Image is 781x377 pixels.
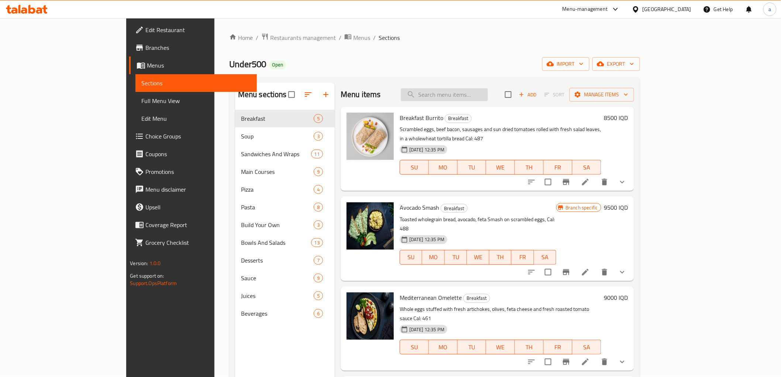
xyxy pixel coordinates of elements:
[445,114,471,123] span: Breakfast
[314,132,323,141] div: items
[575,162,598,173] span: SA
[235,234,335,251] div: Bowls And Salads13
[518,342,541,353] span: TH
[314,291,323,300] div: items
[596,173,613,191] button: delete
[643,5,691,13] div: [GEOGRAPHIC_DATA]
[400,340,429,354] button: SU
[147,61,251,70] span: Menus
[145,167,251,176] span: Promotions
[613,353,631,371] button: show more
[400,250,422,265] button: SU
[581,357,590,366] a: Edit menu item
[241,274,314,282] span: Sauce
[241,150,311,158] div: Sandwiches And Wraps
[429,160,458,175] button: MO
[489,162,512,173] span: WE
[284,87,299,102] span: Select all sections
[314,220,323,229] div: items
[314,114,323,123] div: items
[461,342,484,353] span: TU
[129,163,257,181] a: Promotions
[400,112,443,123] span: Breakfast Burrito
[314,167,323,176] div: items
[241,220,314,229] div: Build Your Own
[314,222,323,229] span: 3
[403,162,426,173] span: SU
[129,56,257,74] a: Menus
[400,202,439,213] span: Avocado Smash
[618,357,627,366] svg: Show Choices
[341,89,381,100] h2: Menu items
[299,86,317,103] span: Sort sections
[429,340,458,354] button: MO
[400,305,601,323] p: Whole eggs stuffed with fresh artichokes, olives, feta cheese and fresh roasted tomato sauce Cal:...
[515,340,544,354] button: TH
[441,204,468,213] div: Breakfast
[317,86,335,103] button: Add section
[339,33,341,42] li: /
[518,162,541,173] span: TH
[544,160,572,175] button: FR
[241,132,314,141] div: Soup
[562,5,608,14] div: Menu-management
[422,250,444,265] button: MO
[518,90,538,99] span: Add
[235,287,335,305] div: Juices5
[141,114,251,123] span: Edit Menu
[314,256,323,265] div: items
[145,203,251,212] span: Upsell
[314,309,323,318] div: items
[241,238,311,247] span: Bowls And Salads
[544,340,572,354] button: FR
[314,257,323,264] span: 7
[241,309,314,318] span: Beverages
[135,110,257,127] a: Edit Menu
[425,252,441,263] span: MO
[581,178,590,186] a: Edit menu item
[241,167,314,176] span: Main Courses
[575,342,598,353] span: SA
[314,203,323,212] div: items
[516,89,540,100] button: Add
[572,340,601,354] button: SA
[401,88,488,101] input: search
[129,145,257,163] a: Coupons
[406,326,447,333] span: [DATE] 12:35 PM
[235,110,335,127] div: Breakfast5
[235,216,335,234] div: Build Your Own3
[145,238,251,247] span: Grocery Checklist
[235,127,335,145] div: Soup3
[515,252,531,263] span: FR
[141,79,251,88] span: Sections
[403,342,426,353] span: SU
[604,292,628,303] h6: 9000 IQD
[129,127,257,145] a: Choice Groups
[314,292,323,299] span: 5
[464,294,490,302] span: Breakfast
[572,160,601,175] button: SA
[311,150,323,158] div: items
[145,185,251,194] span: Menu disclaimer
[135,74,257,92] a: Sections
[548,59,584,69] span: import
[229,56,266,72] span: Under500
[540,174,556,190] span: Select to update
[314,204,323,211] span: 8
[516,89,540,100] span: Add item
[129,216,257,234] a: Coverage Report
[581,268,590,277] a: Edit menu item
[500,87,516,102] span: Select section
[241,291,314,300] div: Juices
[400,215,556,233] p: Toasted wholegrain bread, avocado, feta Smash on scrambled eggs, Cal: 488
[432,162,455,173] span: MO
[235,181,335,198] div: Pizza4
[540,264,556,280] span: Select to update
[458,160,486,175] button: TU
[618,178,627,186] svg: Show Choices
[403,252,419,263] span: SU
[470,252,486,263] span: WE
